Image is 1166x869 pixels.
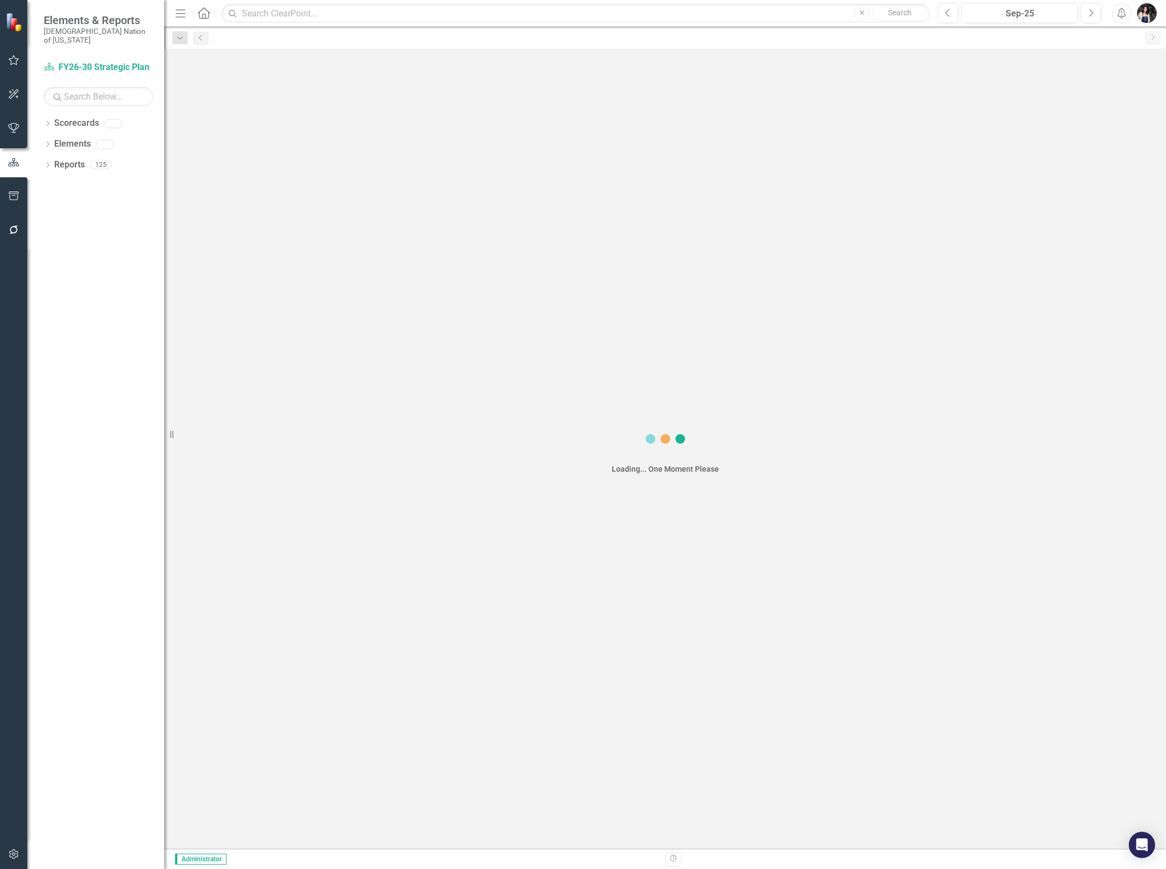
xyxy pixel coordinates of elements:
a: Scorecards [54,117,99,130]
span: Search [888,8,912,17]
span: Administrator [175,854,227,865]
div: Sep-25 [965,7,1074,20]
input: Search ClearPoint... [222,4,930,23]
a: Reports [54,159,85,171]
img: ClearPoint Strategy [4,11,25,32]
span: Elements & Reports [44,14,153,27]
a: FY26-30 Strategic Plan [44,61,153,74]
img: Layla Freeman [1137,3,1157,23]
input: Search Below... [44,87,153,106]
div: Loading... One Moment Please [612,464,719,474]
div: Open Intercom Messenger [1129,832,1155,858]
a: Elements [54,138,91,150]
div: 125 [90,160,112,170]
button: Search [872,5,927,21]
button: Sep-25 [961,3,1078,23]
small: [DEMOGRAPHIC_DATA] Nation of [US_STATE] [44,27,153,45]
